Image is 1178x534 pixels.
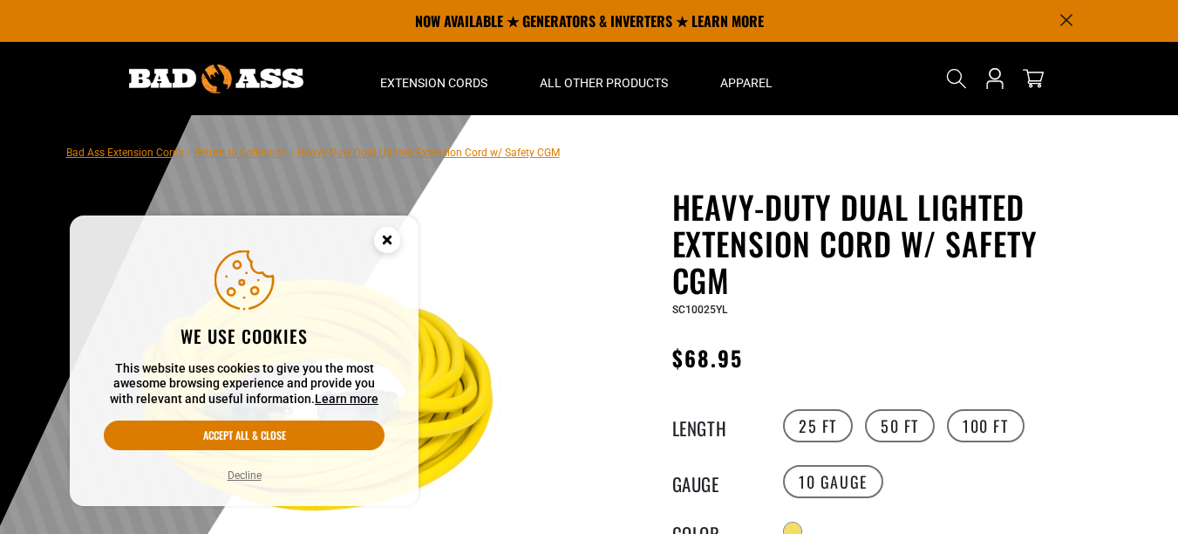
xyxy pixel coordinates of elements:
span: SC10025YL [672,304,727,316]
summary: All Other Products [514,42,694,115]
label: 10 Gauge [783,465,883,498]
a: Return to Collection [194,147,287,159]
button: Decline [222,467,267,484]
p: This website uses cookies to give you the most awesome browsing experience and provide you with r... [104,361,385,407]
button: Accept all & close [104,421,385,450]
nav: breadcrumbs [66,141,560,162]
span: Extension Cords [380,75,487,91]
summary: Apparel [694,42,799,115]
label: 50 FT [865,409,935,442]
a: Learn more [315,392,378,406]
h2: We use cookies [104,325,385,347]
img: Bad Ass Extension Cords [129,65,303,93]
span: $68.95 [672,342,743,373]
span: All Other Products [540,75,668,91]
legend: Length [672,414,759,437]
span: › [290,147,294,159]
label: 100 FT [947,409,1025,442]
summary: Extension Cords [354,42,514,115]
legend: Gauge [672,470,759,493]
summary: Search [943,65,970,92]
span: Apparel [720,75,773,91]
label: 25 FT [783,409,853,442]
a: Bad Ass Extension Cords [66,147,184,159]
span: Heavy-Duty Dual Lighted Extension Cord w/ Safety CGM [297,147,560,159]
h1: Heavy-Duty Dual Lighted Extension Cord w/ Safety CGM [672,188,1100,298]
span: › [187,147,191,159]
aside: Cookie Consent [70,216,419,507]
